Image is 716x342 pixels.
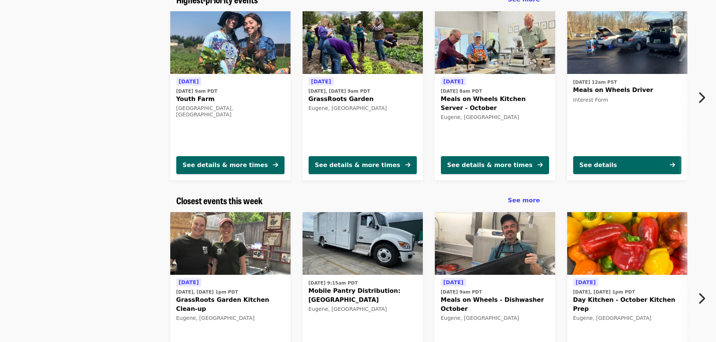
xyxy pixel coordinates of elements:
[441,315,549,321] div: Eugene, [GEOGRAPHIC_DATA]
[309,88,370,95] time: [DATE], [DATE] 9am PDT
[567,212,687,275] img: Day Kitchen - October Kitchen Prep organized by Food for Lane County
[435,11,555,180] a: See details for "Meals on Wheels Kitchen Server - October"
[698,90,705,105] i: chevron-right icon
[580,161,617,170] div: See details
[537,161,543,169] i: arrow-right icon
[435,212,555,275] img: Meals on Wheels - Dishwasher October organized by Food for Lane County
[508,196,540,205] a: See more
[441,114,549,121] div: Eugene, [GEOGRAPHIC_DATA]
[309,286,417,304] span: Mobile Pantry Distribution: [GEOGRAPHIC_DATA]
[170,195,546,206] div: Closest events this week
[303,212,423,275] img: Mobile Pantry Distribution: Bethel School District organized by Food for Lane County
[303,11,423,180] a: See details for "GrassRoots Garden"
[447,161,533,170] div: See details & more times
[405,161,410,169] i: arrow-right icon
[309,280,358,286] time: [DATE] 9:15am PDT
[176,156,285,174] button: See details & more times
[309,156,417,174] button: See details & more times
[573,86,681,95] span: Meals on Wheels Driver
[573,79,617,86] time: [DATE] 12am PST
[176,194,263,207] span: Closest events this week
[508,197,540,204] span: See more
[444,279,463,285] span: [DATE]
[176,195,263,206] a: Closest events this week
[170,212,291,275] img: GrassRoots Garden Kitchen Clean-up organized by Food for Lane County
[176,315,285,321] div: Eugene, [GEOGRAPHIC_DATA]
[698,291,705,306] i: chevron-right icon
[670,161,675,169] i: arrow-right icon
[176,105,285,118] div: [GEOGRAPHIC_DATA], [GEOGRAPHIC_DATA]
[170,11,291,180] a: See details for "Youth Farm"
[183,161,268,170] div: See details & more times
[573,295,681,313] span: Day Kitchen - October Kitchen Prep
[573,156,681,174] button: See details
[303,11,423,74] img: GrassRoots Garden organized by Food for Lane County
[444,78,463,84] span: [DATE]
[573,97,609,103] span: Interest Form
[176,295,285,313] span: GrassRoots Garden Kitchen Clean-up
[441,295,549,313] span: Meals on Wheels - Dishwasher October
[691,288,716,309] button: Next item
[273,161,278,169] i: arrow-right icon
[573,315,681,321] div: Eugene, [GEOGRAPHIC_DATA]
[309,95,417,104] span: GrassRoots Garden
[576,279,596,285] span: [DATE]
[441,88,482,95] time: [DATE] 8am PDT
[441,289,482,295] time: [DATE] 9am PDT
[176,88,218,95] time: [DATE] 9am PDT
[309,105,417,111] div: Eugene, [GEOGRAPHIC_DATA]
[567,11,687,180] a: See details for "Meals on Wheels Driver"
[179,279,199,285] span: [DATE]
[176,289,238,295] time: [DATE], [DATE] 1pm PDT
[309,306,417,312] div: Eugene, [GEOGRAPHIC_DATA]
[441,156,549,174] button: See details & more times
[573,289,635,295] time: [DATE], [DATE] 1pm PDT
[170,11,291,74] img: Youth Farm organized by Food for Lane County
[311,78,331,84] span: [DATE]
[176,95,285,104] span: Youth Farm
[691,87,716,108] button: Next item
[315,161,400,170] div: See details & more times
[435,11,555,74] img: Meals on Wheels Kitchen Server - October organized by Food for Lane County
[567,11,687,74] img: Meals on Wheels Driver organized by Food for Lane County
[441,95,549,113] span: Meals on Wheels Kitchen Server - October
[179,78,199,84] span: [DATE]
